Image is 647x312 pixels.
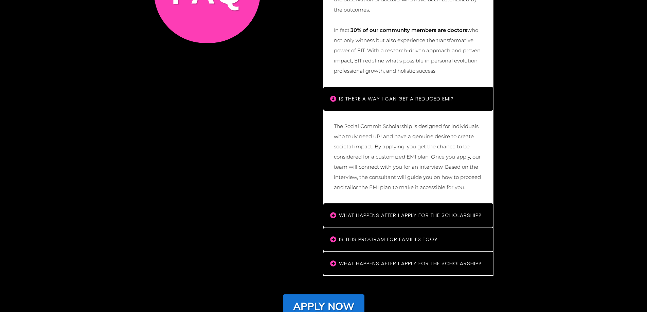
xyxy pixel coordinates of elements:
[334,15,483,76] p: In fact, who not only witness but also experience the transformative power of EIT. With a researc...
[334,121,483,192] p: The Social Commit Scholarship is designed for individuals who truly need uP! and have a genuine d...
[339,94,485,104] h4: Is there a way I can get a reduced EMI?
[339,210,485,220] h4: What happens after I apply for the scholarship?
[351,27,467,33] strong: 30% of our community members are doctors
[339,258,485,269] h4: What Happens After I Apply for the Scholarship?
[339,234,485,244] h4: Is this program for families too?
